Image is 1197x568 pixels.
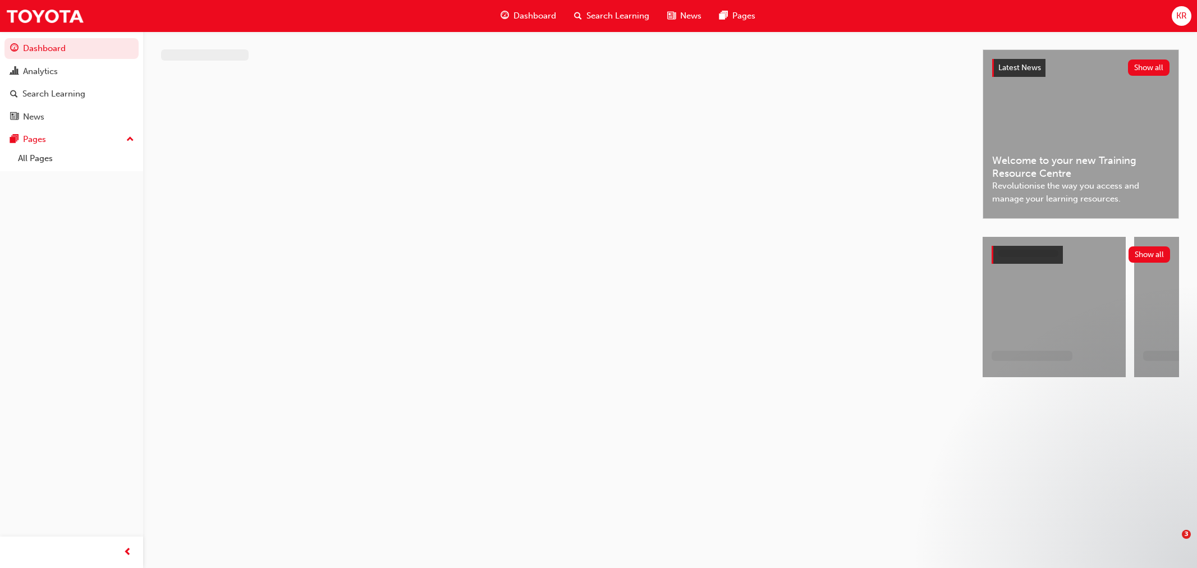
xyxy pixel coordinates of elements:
[992,154,1170,180] span: Welcome to your new Training Resource Centre
[6,3,84,29] img: Trak
[1176,10,1187,22] span: KR
[565,4,658,28] a: search-iconSearch Learning
[4,61,139,82] a: Analytics
[126,132,134,147] span: up-icon
[10,89,18,99] span: search-icon
[1159,530,1186,557] iframe: Intercom live chat
[658,4,710,28] a: news-iconNews
[574,9,582,23] span: search-icon
[719,9,728,23] span: pages-icon
[123,546,132,560] span: prev-icon
[10,44,19,54] span: guage-icon
[586,10,649,22] span: Search Learning
[10,112,19,122] span: news-icon
[4,84,139,104] a: Search Learning
[992,246,1170,264] a: Show all
[4,129,139,150] button: Pages
[4,36,139,129] button: DashboardAnalyticsSearch LearningNews
[13,150,139,167] a: All Pages
[992,180,1170,205] span: Revolutionise the way you access and manage your learning resources.
[1172,6,1191,26] button: KR
[983,49,1179,219] a: Latest NewsShow allWelcome to your new Training Resource CentreRevolutionise the way you access a...
[10,67,19,77] span: chart-icon
[1182,530,1191,539] span: 3
[732,10,755,22] span: Pages
[710,4,764,28] a: pages-iconPages
[680,10,701,22] span: News
[492,4,565,28] a: guage-iconDashboard
[23,65,58,78] div: Analytics
[23,133,46,146] div: Pages
[4,38,139,59] a: Dashboard
[23,111,44,123] div: News
[1129,246,1171,263] button: Show all
[992,59,1170,77] a: Latest NewsShow all
[10,135,19,145] span: pages-icon
[22,88,85,100] div: Search Learning
[1128,59,1170,76] button: Show all
[4,107,139,127] a: News
[513,10,556,22] span: Dashboard
[667,9,676,23] span: news-icon
[501,9,509,23] span: guage-icon
[998,63,1041,72] span: Latest News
